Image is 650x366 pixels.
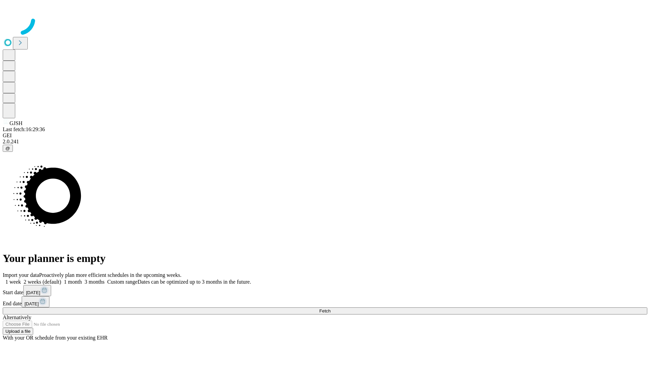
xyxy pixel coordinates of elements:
[3,252,647,265] h1: Your planner is empty
[3,307,647,314] button: Fetch
[22,296,49,307] button: [DATE]
[3,133,647,139] div: GEI
[3,139,647,145] div: 2.0.241
[5,146,10,151] span: @
[5,279,21,285] span: 1 week
[3,296,647,307] div: End date
[24,301,39,306] span: [DATE]
[3,272,39,278] span: Import your data
[24,279,61,285] span: 2 weeks (default)
[3,145,13,152] button: @
[3,126,45,132] span: Last fetch: 16:29:36
[3,335,108,341] span: With your OR schedule from your existing EHR
[26,290,40,295] span: [DATE]
[3,314,31,320] span: Alternatively
[319,308,330,313] span: Fetch
[85,279,105,285] span: 3 months
[107,279,137,285] span: Custom range
[137,279,251,285] span: Dates can be optimized up to 3 months in the future.
[39,272,181,278] span: Proactively plan more efficient schedules in the upcoming weeks.
[23,285,51,296] button: [DATE]
[64,279,82,285] span: 1 month
[3,285,647,296] div: Start date
[9,120,22,126] span: GJSH
[3,328,33,335] button: Upload a file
